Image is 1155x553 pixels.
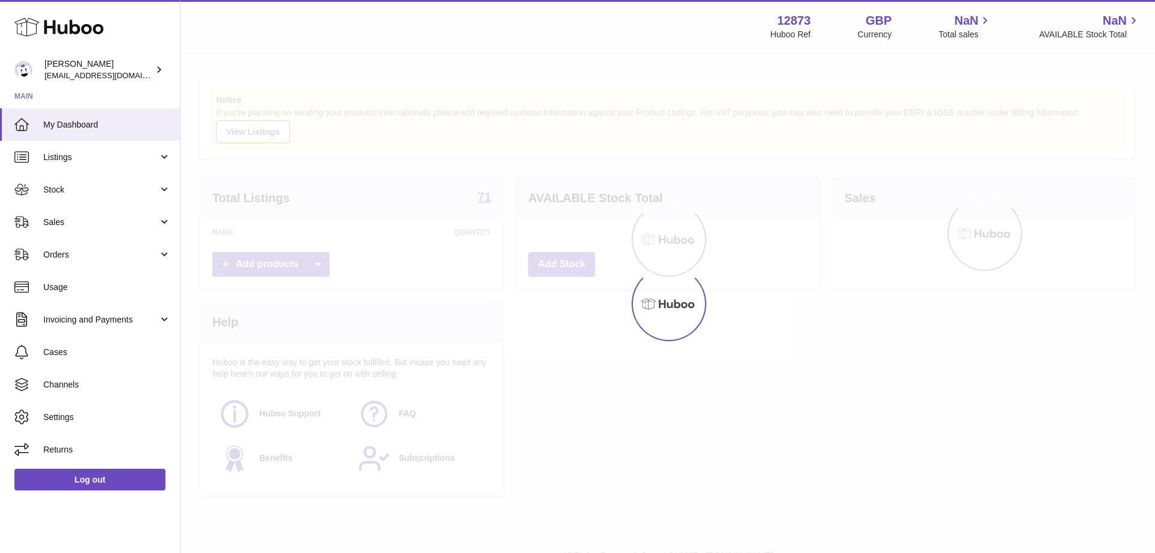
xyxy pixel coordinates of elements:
span: Total sales [938,29,992,40]
span: Stock [43,184,158,196]
span: NaN [1103,13,1127,29]
span: Sales [43,217,158,228]
span: My Dashboard [43,119,171,131]
strong: GBP [866,13,892,29]
span: [EMAIL_ADDRESS][DOMAIN_NAME] [45,70,177,80]
span: Invoicing and Payments [43,314,158,326]
span: Listings [43,152,158,163]
strong: 12873 [777,13,811,29]
div: Currency [858,29,892,40]
a: NaN Total sales [938,13,992,40]
a: Log out [14,469,165,490]
span: Cases [43,347,171,358]
span: AVAILABLE Stock Total [1039,29,1141,40]
span: Usage [43,282,171,293]
span: Orders [43,249,158,261]
span: NaN [954,13,978,29]
img: tikhon.oleinikov@sleepandglow.com [14,61,32,79]
div: [PERSON_NAME] [45,58,153,81]
a: NaN AVAILABLE Stock Total [1039,13,1141,40]
span: Returns [43,444,171,456]
span: Settings [43,412,171,423]
span: Channels [43,379,171,391]
div: Huboo Ref [771,29,811,40]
